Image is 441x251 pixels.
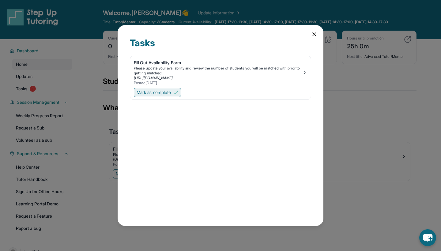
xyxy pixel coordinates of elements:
[137,89,171,96] span: Mark as complete
[134,81,302,85] div: Posted [DATE]
[134,66,302,76] div: Please update your availability and review the number of students you will be matched with prior ...
[173,90,178,95] img: Mark as complete
[134,76,173,80] a: [URL][DOMAIN_NAME]
[130,56,311,87] a: Fill Out Availability FormPlease update your availability and review the number of students you w...
[134,88,181,97] button: Mark as complete
[134,60,302,66] div: Fill Out Availability Form
[130,37,311,56] div: Tasks
[419,229,436,246] button: chat-button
